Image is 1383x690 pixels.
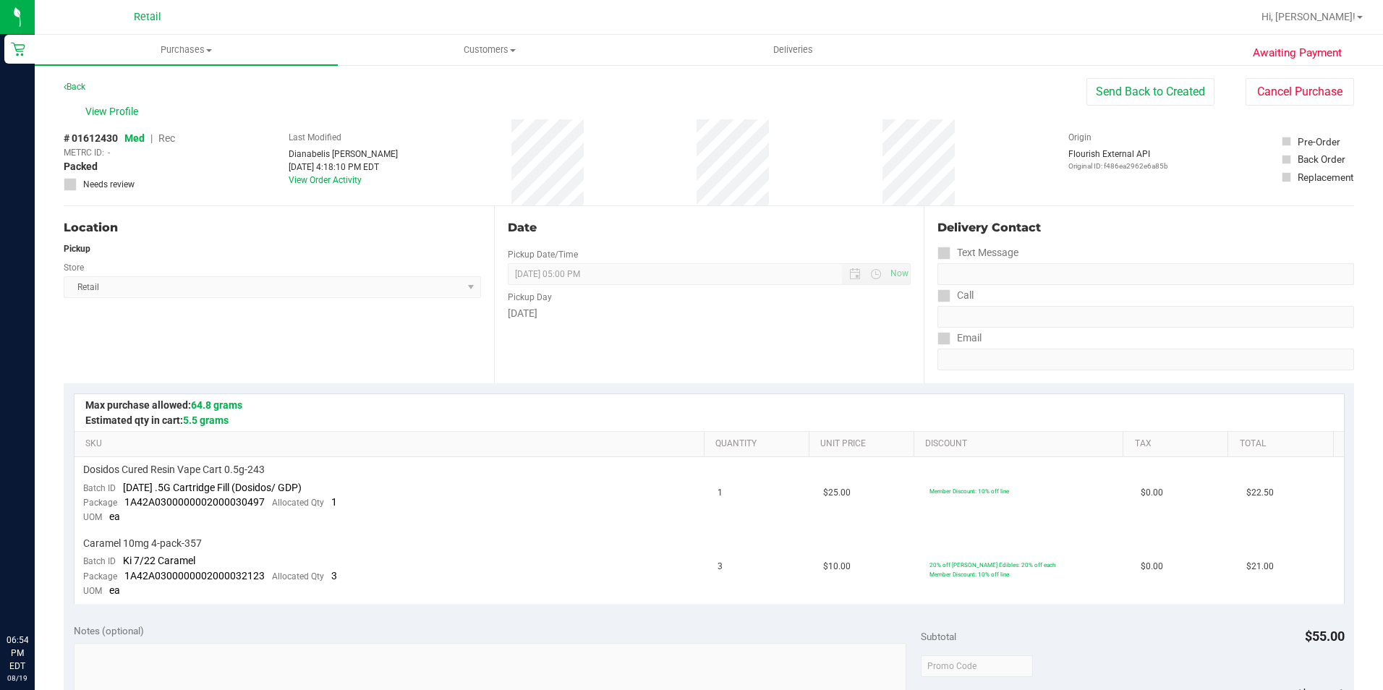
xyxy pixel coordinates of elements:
button: Send Back to Created [1086,78,1214,106]
span: 1A42A0300000002000032123 [124,570,265,582]
span: Purchases [35,43,338,56]
span: $10.00 [823,560,851,574]
a: View Order Activity [289,175,362,185]
span: Hi, [PERSON_NAME]! [1261,11,1356,22]
label: Pickup Date/Time [508,248,578,261]
label: Email [937,328,982,349]
input: Format: (999) 999-9999 [937,263,1354,285]
strong: Pickup [64,244,90,254]
span: Ki 7/22 Caramel [123,555,195,566]
div: Date [508,219,911,237]
a: Discount [925,438,1118,450]
span: Rec [158,132,175,144]
span: 3 [718,560,723,574]
div: Location [64,219,481,237]
div: Pre-Order [1298,135,1340,149]
span: 20% off [PERSON_NAME] Edibles: 20% off each [929,561,1055,568]
button: Cancel Purchase [1246,78,1354,106]
div: Dianabelis [PERSON_NAME] [289,148,398,161]
span: - [108,146,110,159]
span: Allocated Qty [272,571,324,582]
span: UOM [83,512,102,522]
span: 64.8 grams [191,399,242,411]
span: Customers [339,43,640,56]
a: Purchases [35,35,338,65]
span: $0.00 [1141,560,1163,574]
span: Package [83,571,117,582]
p: 08/19 [7,673,28,683]
span: Member Discount: 10% off line [929,571,1009,578]
label: Pickup Day [508,291,552,304]
span: View Profile [85,104,143,119]
iframe: Resource center [14,574,58,618]
inline-svg: Retail [11,42,25,56]
div: [DATE] 4:18:10 PM EDT [289,161,398,174]
span: Member Discount: 10% off line [929,487,1009,495]
span: Batch ID [83,483,116,493]
div: [DATE] [508,306,911,321]
a: Tax [1135,438,1222,450]
span: 1 [331,496,337,508]
span: Max purchase allowed: [85,399,242,411]
div: Back Order [1298,152,1345,166]
span: $21.00 [1246,560,1274,574]
p: Original ID: f486ea2962e6a85b [1068,161,1168,171]
span: [DATE] .5G Cartridge Fill (Dosidos/ GDP) [123,482,302,493]
label: Text Message [937,242,1018,263]
span: Awaiting Payment [1253,45,1342,61]
div: Flourish External API [1068,148,1168,171]
span: | [150,132,153,144]
span: 1 [718,486,723,500]
span: Needs review [83,178,135,191]
a: Deliveries [642,35,945,65]
a: SKU [85,438,698,450]
span: $22.50 [1246,486,1274,500]
span: $25.00 [823,486,851,500]
span: Med [124,132,145,144]
p: 06:54 PM EDT [7,634,28,673]
span: $0.00 [1141,486,1163,500]
div: Delivery Contact [937,219,1354,237]
span: Packed [64,159,98,174]
input: Promo Code [921,655,1033,677]
span: 3 [331,570,337,582]
span: METRC ID: [64,146,104,159]
span: UOM [83,586,102,596]
a: Quantity [715,438,803,450]
span: Subtotal [921,631,956,642]
span: 1A42A0300000002000030497 [124,496,265,508]
a: Total [1240,438,1327,450]
span: 5.5 grams [183,414,229,426]
span: Package [83,498,117,508]
a: Back [64,82,85,92]
span: Estimated qty in cart: [85,414,229,426]
a: Customers [338,35,641,65]
span: ea [109,511,120,522]
span: # 01612430 [64,131,118,146]
span: Deliveries [754,43,833,56]
span: Allocated Qty [272,498,324,508]
span: Notes (optional) [74,625,144,636]
span: $55.00 [1305,629,1345,644]
div: Replacement [1298,170,1353,184]
label: Origin [1068,131,1091,144]
a: Unit Price [820,438,908,450]
span: Dosidos Cured Resin Vape Cart 0.5g-243 [83,463,265,477]
span: ea [109,584,120,596]
label: Call [937,285,974,306]
span: Caramel 10mg 4-pack-357 [83,537,202,550]
label: Store [64,261,84,274]
span: Batch ID [83,556,116,566]
label: Last Modified [289,131,341,144]
span: Retail [134,11,161,23]
input: Format: (999) 999-9999 [937,306,1354,328]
